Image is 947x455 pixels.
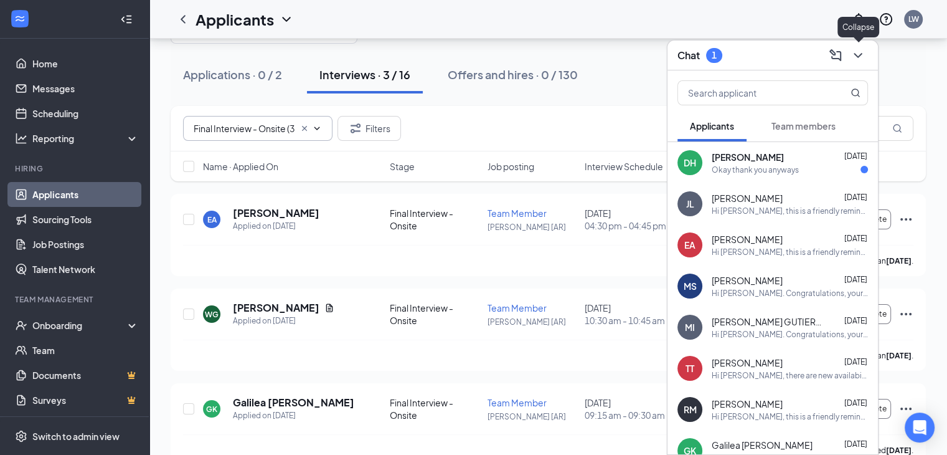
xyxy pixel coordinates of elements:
svg: MagnifyingGlass [892,123,902,133]
div: MS [684,280,697,292]
span: Team Member [488,397,547,408]
h3: Chat [677,49,700,62]
span: Stage [390,160,415,173]
svg: Notifications [851,12,866,27]
span: [PERSON_NAME] [712,398,783,410]
svg: ChevronDown [312,123,322,133]
a: Home [32,51,139,76]
div: JL [686,198,694,210]
div: Hi [PERSON_NAME]. Congratulations, your onsite interview with [DEMOGRAPHIC_DATA]-fil-A for Team M... [712,329,868,340]
svg: ChevronLeft [176,12,191,27]
a: SurveysCrown [32,388,139,413]
button: ChevronDown [848,45,868,65]
span: Team Member [488,302,547,314]
span: [PERSON_NAME] [712,192,783,204]
div: Hiring [15,163,136,174]
h5: Galilea [PERSON_NAME] [233,396,354,410]
span: Interview Schedule [585,160,663,173]
span: [DATE] [844,151,867,161]
span: 04:30 pm - 04:45 pm [585,219,674,232]
span: Team members [771,120,836,132]
div: [DATE] [585,302,674,327]
span: [PERSON_NAME] [712,233,783,246]
div: EA [684,239,695,251]
svg: ComposeMessage [828,48,843,63]
p: [PERSON_NAME] [AR] [488,317,577,327]
a: Scheduling [32,101,139,126]
span: [PERSON_NAME] GUTIEREREZ [712,315,824,328]
svg: UserCheck [15,319,27,332]
div: [DATE] [585,396,674,421]
input: Search applicant [678,81,826,105]
span: [DATE] [844,439,867,449]
span: [PERSON_NAME] [712,151,784,163]
div: Open Intercom Messenger [905,413,935,443]
div: Team Management [15,294,136,305]
span: [PERSON_NAME] [712,274,783,287]
div: Reporting [32,132,139,145]
div: Hi [PERSON_NAME]. Congratulations, your onsite interview with [DEMOGRAPHIC_DATA]-fil-A for Team M... [712,288,868,299]
svg: Cross [299,123,309,133]
a: Team [32,338,139,363]
span: [PERSON_NAME] [712,357,783,369]
span: [DATE] [844,316,867,325]
div: LW [908,14,919,24]
div: Onboarding [32,319,128,332]
svg: WorkstreamLogo [14,12,26,25]
p: [PERSON_NAME] [AR] [488,411,577,422]
h5: [PERSON_NAME] [233,206,319,220]
b: [DATE] [886,446,912,455]
svg: Ellipses [898,401,913,416]
div: Interviews · 3 / 16 [319,67,410,82]
span: 10:30 am - 10:45 am [585,314,674,327]
b: [DATE] [886,351,912,360]
div: Applied on [DATE] [233,315,334,327]
h5: [PERSON_NAME] [233,301,319,315]
span: 09:15 am - 09:30 am [585,409,674,421]
svg: Settings [15,430,27,443]
svg: Ellipses [898,212,913,227]
svg: Filter [348,121,363,136]
svg: Document [324,303,334,313]
svg: Ellipses [898,307,913,322]
div: RM [684,403,697,416]
div: Applied on [DATE] [233,220,319,232]
svg: Collapse [120,13,133,26]
div: Final Interview - Onsite [390,302,479,327]
svg: ChevronDown [279,12,294,27]
div: EA [207,214,217,225]
div: Applied on [DATE] [233,410,354,422]
div: [DATE] [585,207,674,232]
div: 1 [712,50,717,60]
div: WG [205,309,219,320]
svg: ChevronDown [850,48,865,63]
div: Hi [PERSON_NAME], this is a friendly reminder. Please select a meeting time slot for your Team Me... [712,206,868,216]
span: [DATE] [844,234,867,243]
span: [DATE] [844,398,867,408]
div: Collapse [837,17,879,37]
a: Talent Network [32,257,139,282]
span: Job posting [488,160,534,173]
span: Galilea [PERSON_NAME] [712,439,813,451]
span: [DATE] [844,275,867,284]
a: Job Postings [32,232,139,257]
div: MI [685,321,695,333]
div: Hi [PERSON_NAME], this is a friendly reminder. Please select an interview time slot for your Team... [712,247,868,257]
span: Applicants [690,120,734,132]
svg: QuestionInfo [879,12,893,27]
div: Okay thank you anyways [712,165,799,175]
span: Team Member [488,208,547,219]
div: DH [684,156,696,169]
div: Hi [PERSON_NAME], this is a friendly reminder. Your interview with [DEMOGRAPHIC_DATA]-fil-A for T... [712,411,868,422]
a: Messages [32,76,139,101]
p: [PERSON_NAME] [AR] [488,222,577,232]
div: Applications · 0 / 2 [183,67,282,82]
div: GK [206,404,217,414]
input: All Stages [194,122,294,135]
div: Hi [PERSON_NAME], there are new availabilities for an interview. This is a reminder to schedule y... [712,370,868,381]
div: Final Interview - Onsite [390,396,479,421]
a: Sourcing Tools [32,207,139,232]
div: Switch to admin view [32,430,120,443]
button: Filter Filters [337,116,401,141]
